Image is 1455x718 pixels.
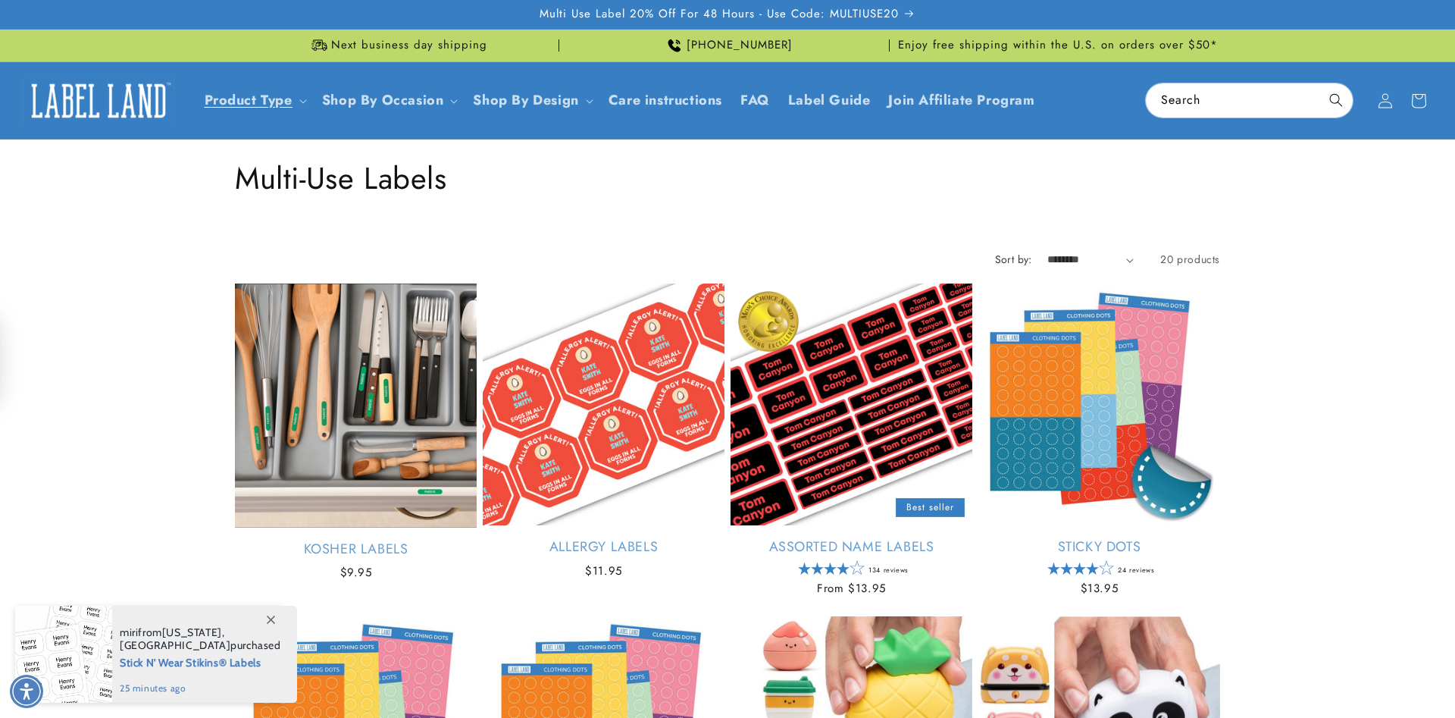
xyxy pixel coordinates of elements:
[609,92,722,109] span: Care instructions
[17,71,180,130] a: Label Land
[120,626,281,652] span: from , purchased
[978,538,1220,556] a: Sticky Dots
[788,92,871,109] span: Label Guide
[896,30,1220,61] div: Announcement
[162,626,222,639] span: [US_STATE]
[1319,83,1353,117] button: Search
[879,83,1044,118] a: Join Affiliate Program
[120,638,230,652] span: [GEOGRAPHIC_DATA]
[331,38,487,53] span: Next business day shipping
[731,83,779,118] a: FAQ
[599,83,731,118] a: Care instructions
[565,30,890,61] div: Announcement
[464,83,599,118] summary: Shop By Design
[235,30,559,61] div: Announcement
[888,92,1034,109] span: Join Affiliate Program
[205,90,293,110] a: Product Type
[313,83,465,118] summary: Shop By Occasion
[10,675,43,708] div: Accessibility Menu
[731,538,972,556] a: Assorted Name Labels
[483,538,724,556] a: Allergy Labels
[1160,252,1220,267] span: 20 products
[473,90,578,110] a: Shop By Design
[235,541,477,558] a: Kosher Labels
[235,158,1220,198] h1: Multi-Use Labels
[196,83,313,118] summary: Product Type
[322,92,444,109] span: Shop By Occasion
[540,7,899,22] span: Multi Use Label 20% Off For 48 Hours - Use Code: MULTIUSE20
[687,38,793,53] span: [PHONE_NUMBER]
[23,77,174,124] img: Label Land
[740,92,770,109] span: FAQ
[995,252,1032,267] label: Sort by:
[120,626,138,639] span: miri
[898,38,1218,53] span: Enjoy free shipping within the U.S. on orders over $50*
[779,83,880,118] a: Label Guide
